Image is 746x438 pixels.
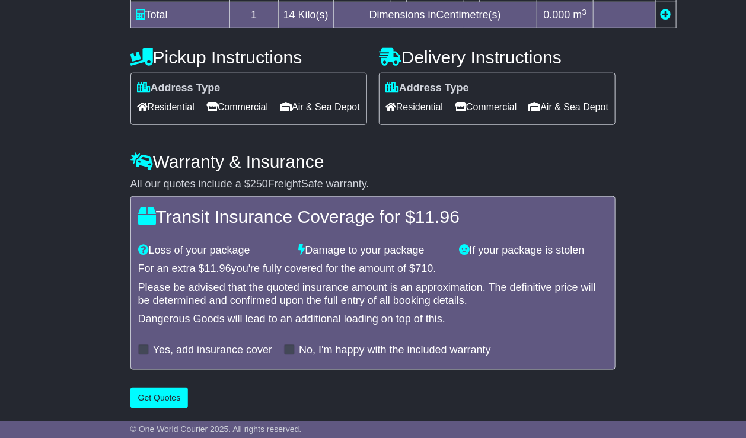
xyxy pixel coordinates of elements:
span: m [573,9,587,21]
span: Commercial [206,98,268,116]
button: Get Quotes [130,388,189,408]
div: Please be advised that the quoted insurance amount is an approximation. The definitive price will... [138,282,608,307]
span: Residential [385,98,443,116]
span: Residential [137,98,195,116]
div: Damage to your package [293,244,454,257]
label: Yes, add insurance cover [153,344,272,357]
span: 11.96 [415,207,460,226]
td: Dimensions in Centimetre(s) [333,2,537,28]
span: Commercial [455,98,517,116]
span: 250 [250,178,268,190]
label: Address Type [385,82,469,95]
div: If your package is stolen [453,244,614,257]
span: 14 [283,9,295,21]
td: Total [130,2,229,28]
span: Air & Sea Depot [529,98,609,116]
div: For an extra $ you're fully covered for the amount of $ . [138,263,608,276]
span: © One World Courier 2025. All rights reserved. [130,424,302,434]
h4: Transit Insurance Coverage for $ [138,207,608,226]
a: Add new item [661,9,671,21]
h4: Delivery Instructions [379,47,616,67]
span: 710 [415,263,433,274]
div: Dangerous Goods will lead to an additional loading on top of this. [138,313,608,326]
label: No, I'm happy with the included warranty [299,344,491,357]
td: 1 [229,2,278,28]
label: Address Type [137,82,221,95]
td: Kilo(s) [278,2,333,28]
div: All our quotes include a $ FreightSafe warranty. [130,178,616,191]
span: 11.96 [205,263,231,274]
h4: Warranty & Insurance [130,152,616,171]
span: Air & Sea Depot [280,98,360,116]
span: 0.000 [543,9,570,21]
div: Loss of your package [132,244,293,257]
h4: Pickup Instructions [130,47,367,67]
sup: 3 [582,8,587,17]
